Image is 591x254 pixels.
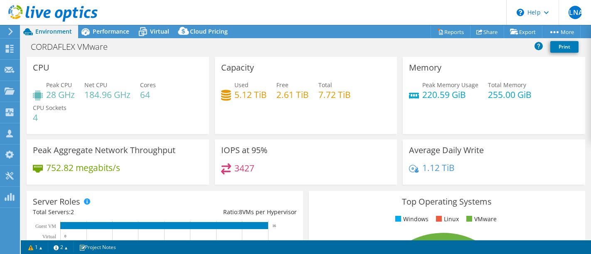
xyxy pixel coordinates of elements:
[35,27,72,35] span: Environment
[221,146,268,155] h3: IOPS at 95%
[33,197,80,206] h3: Server Roles
[33,63,49,72] h3: CPU
[234,81,249,89] span: Used
[434,215,459,224] li: Linux
[73,242,122,252] a: Project Notes
[165,208,296,217] div: Ratio: VMs per Hypervisor
[84,90,131,99] h4: 184.96 GHz
[27,42,121,51] h1: CORDAFLEX VMware
[46,163,120,172] h4: 752.82 megabits/s
[35,223,56,229] text: Guest VM
[276,81,288,89] span: Free
[488,90,532,99] h4: 255.00 GiB
[318,81,332,89] span: Total
[422,81,478,89] span: Peak Memory Usage
[488,81,526,89] span: Total Memory
[33,113,66,122] h4: 4
[464,215,497,224] li: VMware
[422,90,478,99] h4: 220.59 GiB
[71,208,74,216] span: 2
[42,234,57,239] text: Virtual
[431,25,470,38] a: Reports
[272,224,276,228] text: 16
[150,27,169,35] span: Virtual
[46,90,75,99] h4: 28 GHz
[517,9,524,16] svg: \n
[234,90,267,99] h4: 5.12 TiB
[48,242,74,252] a: 2
[276,90,309,99] h4: 2.61 TiB
[190,27,228,35] span: Cloud Pricing
[221,63,254,72] h3: Capacity
[239,208,242,216] span: 8
[569,6,582,19] span: JLNA
[93,27,129,35] span: Performance
[46,81,72,89] span: Peak CPU
[422,163,455,172] h4: 1.12 TiB
[315,197,579,206] h3: Top Operating Systems
[22,242,48,252] a: 1
[470,25,504,38] a: Share
[542,25,581,38] a: More
[409,146,484,155] h3: Average Daily Write
[318,90,351,99] h4: 7.72 TiB
[33,146,175,155] h3: Peak Aggregate Network Throughput
[504,25,542,38] a: Export
[64,234,66,238] text: 0
[33,104,66,112] span: CPU Sockets
[140,90,156,99] h4: 64
[393,215,428,224] li: Windows
[234,164,254,173] h4: 3427
[33,208,165,217] div: Total Servers:
[409,63,441,72] h3: Memory
[84,81,107,89] span: Net CPU
[140,81,156,89] span: Cores
[550,41,579,53] a: Print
